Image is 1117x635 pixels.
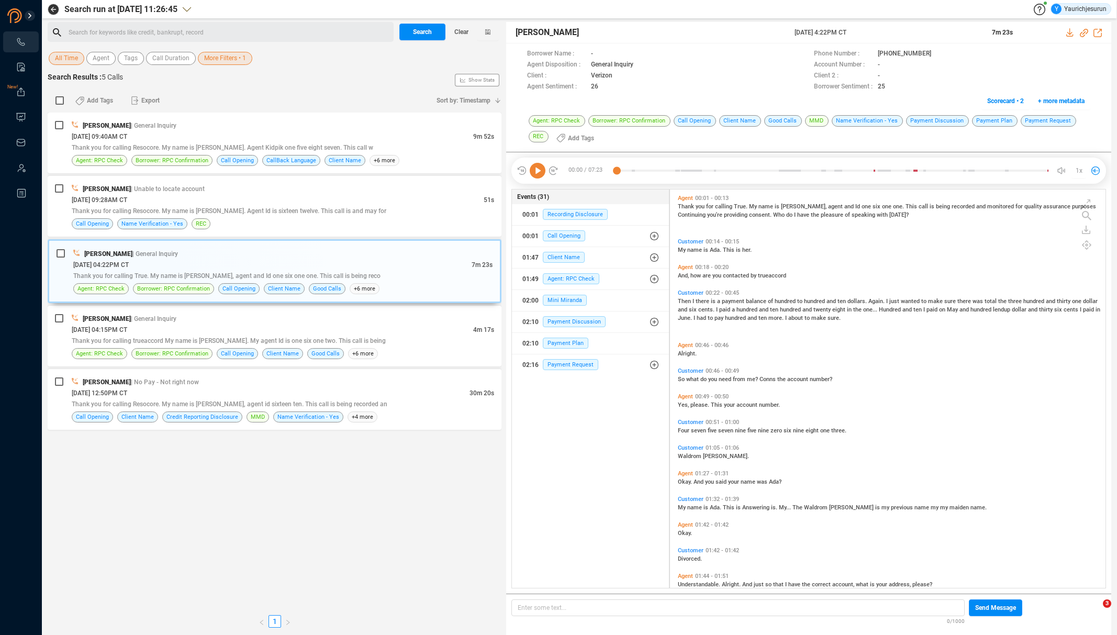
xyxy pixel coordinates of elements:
[512,226,669,247] button: 00:01Call Opening
[131,315,176,322] span: | General Inquiry
[678,203,696,210] span: Thank
[703,453,749,460] span: [PERSON_NAME].
[736,247,742,253] span: is
[734,203,749,210] span: True.
[702,272,712,279] span: are
[678,315,694,321] span: June.
[696,298,711,305] span: there
[93,52,109,65] span: Agent
[939,306,947,313] span: on
[83,185,131,193] span: [PERSON_NAME]
[855,203,862,210] span: Id
[711,298,717,305] span: is
[121,219,183,229] span: Name Verification - Yes
[1083,306,1096,313] span: paid
[773,211,786,218] span: Who
[83,122,131,129] span: [PERSON_NAME]
[930,203,936,210] span: is
[266,155,316,165] span: CallBack Language
[49,52,84,65] button: All Time
[919,203,930,210] span: call
[928,298,944,305] span: make
[72,196,127,204] span: [DATE] 09:28AM CT
[832,306,847,313] span: eight
[522,335,539,352] div: 02:10
[845,211,852,218] span: of
[512,333,669,354] button: 02:10Payment Plan
[1012,306,1028,313] span: dollar
[473,133,494,140] span: 9m 52s
[69,92,119,109] button: Add Tags
[196,219,206,229] span: REC
[687,247,703,253] span: name
[716,306,719,313] span: I
[221,155,254,165] span: Call Opening
[777,376,787,383] span: the
[710,247,723,253] span: Ada.
[87,92,113,109] span: Add Tags
[16,87,26,97] a: New!
[413,24,432,40] span: Search
[775,298,797,305] span: hundred
[723,272,751,279] span: contacted
[689,306,698,313] span: six
[678,376,686,383] span: So
[72,400,387,408] span: Thank you for calling Resocore. My name is [PERSON_NAME], agent id sixteen ten. This call is bein...
[1032,93,1090,109] button: + more metadata
[696,203,706,210] span: you
[1071,163,1086,178] button: 1x
[73,272,381,280] span: Thank you for calling True. My name is [PERSON_NAME], agent and Id one six one one. This call is ...
[703,504,710,511] span: is
[48,369,501,430] div: [PERSON_NAME]| No Pay - Not right now[DATE] 12:50PM CT30m 20sThank you for calling Resocore. My n...
[1096,306,1100,313] span: in
[959,306,970,313] span: and
[804,298,826,305] span: hundred
[987,93,1024,109] span: Scorecard • 2
[311,349,340,359] span: Good Calls
[84,250,132,258] span: [PERSON_NAME]
[678,247,687,253] span: My
[329,155,361,165] span: Client Name
[694,478,705,485] span: And
[717,298,722,305] span: a
[877,211,889,218] span: with
[828,203,844,210] span: agent
[810,376,832,383] span: number?
[784,427,793,434] span: six
[77,284,125,294] span: Agent: RPC Check
[735,427,747,434] span: nine
[76,349,123,359] span: Agent: RPC Check
[732,306,736,313] span: a
[768,298,775,305] span: of
[131,185,205,193] span: | Unable to locate account
[1028,306,1039,313] span: and
[543,359,598,370] span: Payment Request
[712,272,723,279] span: you
[780,306,802,313] span: hundred
[268,284,300,294] span: Client Name
[981,93,1030,109] button: Scorecard • 2
[83,315,131,322] span: [PERSON_NAME]
[152,52,189,65] span: Call Duration
[1038,93,1085,109] span: + more metadata
[786,211,794,218] span: do
[947,306,959,313] span: May
[706,203,715,210] span: for
[522,249,539,266] div: 01:47
[889,211,909,218] span: [DATE]?
[83,378,131,386] span: [PERSON_NAME]
[715,203,734,210] span: calling
[3,57,39,77] li: Smart Reports
[970,306,993,313] span: hundred
[837,298,847,305] span: ten
[952,203,976,210] span: recorded
[678,504,687,511] span: My
[266,349,299,359] span: Client Name
[121,412,154,422] span: Client Name
[687,504,703,511] span: name
[136,349,208,359] span: Borrower: RPC Confirmation
[72,389,127,397] span: [DATE] 12:50PM CT
[348,411,377,422] span: +4 more
[724,402,736,408] span: your
[957,298,973,305] span: there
